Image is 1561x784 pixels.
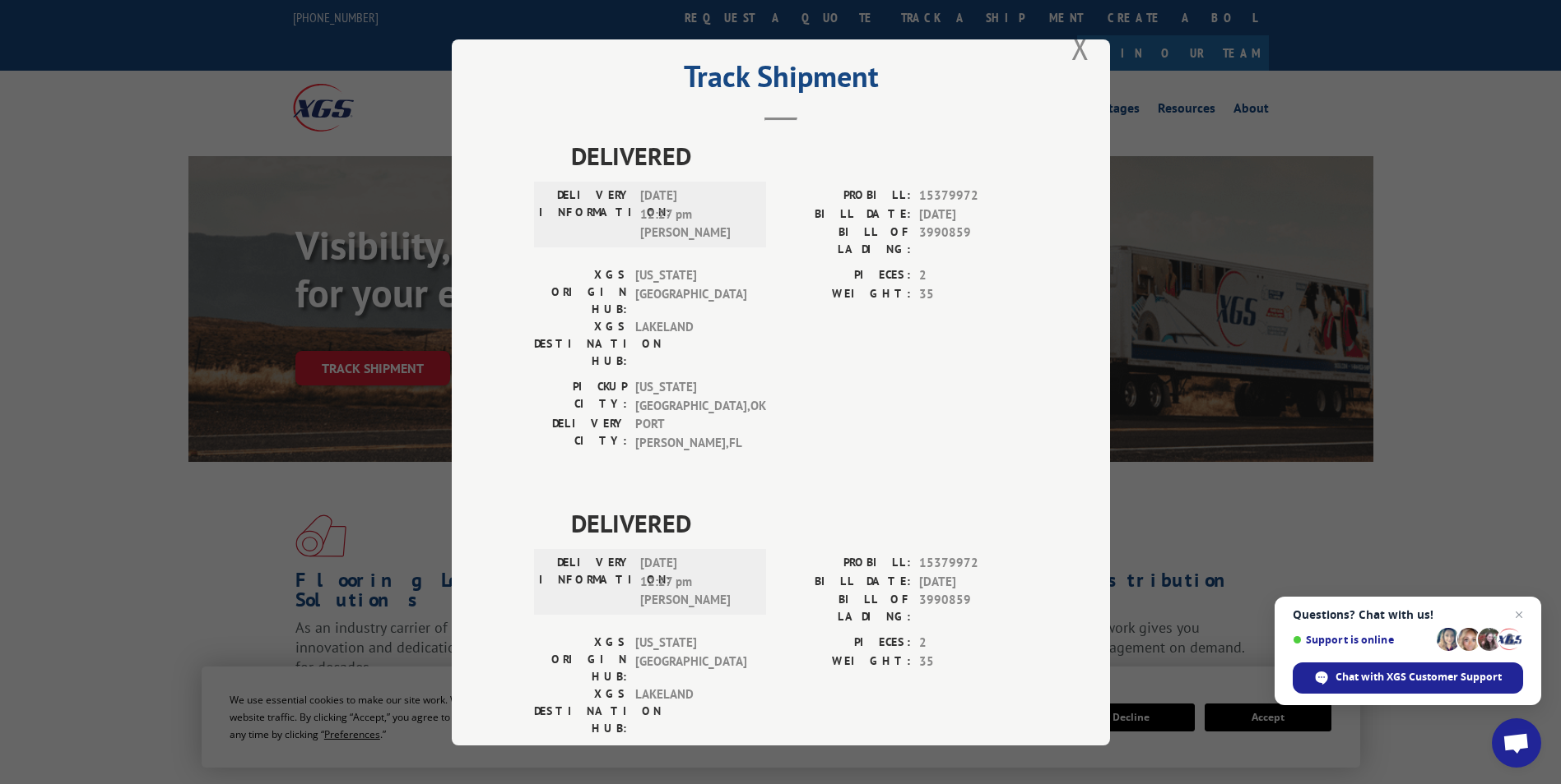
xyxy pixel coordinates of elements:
[781,554,911,573] label: PROBILL:
[1071,25,1089,69] button: Close modal
[781,572,911,591] label: BILL DATE:
[919,634,1028,653] span: 2
[534,318,627,370] label: XGS DESTINATION HUB:
[781,205,911,224] label: BILL DATE:
[635,318,746,370] span: LAKELAND
[919,224,1028,258] span: 3990859
[534,685,627,737] label: XGS DESTINATION HUB:
[571,505,1028,542] span: DELIVERED
[1293,608,1523,621] span: Questions? Chat with us!
[539,554,632,610] label: DELIVERY INFORMATION:
[640,554,751,610] span: [DATE] 12:27 pm [PERSON_NAME]
[635,634,746,685] span: [US_STATE][GEOGRAPHIC_DATA]
[781,652,911,671] label: WEIGHT:
[919,572,1028,591] span: [DATE]
[919,652,1028,671] span: 35
[534,634,627,685] label: XGS ORIGIN HUB:
[640,187,751,242] span: [DATE] 12:27 pm [PERSON_NAME]
[1336,670,1502,685] span: Chat with XGS Customer Support
[635,415,746,452] span: PORT [PERSON_NAME] , FL
[781,224,911,258] label: BILL OF LADING:
[635,378,746,415] span: [US_STATE][GEOGRAPHIC_DATA] , OK
[781,266,911,285] label: PIECES:
[1293,662,1523,694] span: Chat with XGS Customer Support
[781,634,911,653] label: PIECES:
[571,137,1028,174] span: DELIVERED
[919,205,1028,224] span: [DATE]
[919,187,1028,205] span: 15379972
[781,284,911,303] label: WEIGHT:
[635,266,746,318] span: [US_STATE][GEOGRAPHIC_DATA]
[919,554,1028,573] span: 15379972
[781,591,911,625] label: BILL OF LADING:
[534,266,627,318] label: XGS ORIGIN HUB:
[534,378,627,415] label: PICKUP CITY:
[781,187,911,205] label: PROBILL:
[539,187,632,242] label: DELIVERY INFORMATION:
[635,685,746,737] span: LAKELAND
[1293,634,1431,646] span: Support is online
[919,266,1028,285] span: 2
[534,415,627,452] label: DELIVERY CITY:
[534,65,1028,96] h2: Track Shipment
[1492,718,1541,768] a: Open chat
[919,591,1028,625] span: 3990859
[919,284,1028,303] span: 35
